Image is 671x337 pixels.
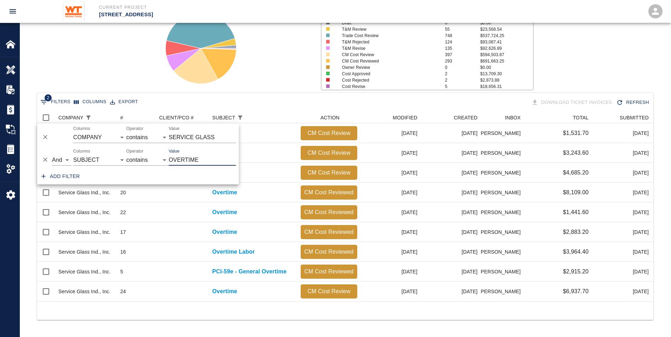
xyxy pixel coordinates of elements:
[342,58,435,64] p: CM Cost Reviewed
[73,126,90,132] label: Columns
[303,287,354,296] p: CM Cost Review
[99,11,374,19] p: [STREET_ADDRESS]
[58,268,111,275] div: Service Glass Ind., Inc.
[573,112,589,123] div: TOTAL
[592,262,652,282] div: [DATE]
[342,45,435,52] p: T&M Revise
[481,262,524,282] div: [PERSON_NAME]
[592,112,652,123] div: SUBMITTED
[480,45,533,52] p: $92,626.89
[505,112,521,123] div: INBOX
[615,96,652,109] button: Refresh
[126,148,143,154] label: Operator
[303,129,354,137] p: CM Cost Review
[445,32,480,39] p: 748
[454,112,478,123] div: CREATED
[212,267,287,276] a: PCI-59e - General Overtime
[530,96,615,109] div: Tickets download in groups of 15
[342,83,435,90] p: Cost Revise
[320,112,340,123] div: ACTION
[421,202,481,222] div: [DATE]
[120,288,126,295] div: 24
[52,154,71,166] select: Logic operator
[45,94,52,101] span: 2
[120,112,123,123] div: #
[421,143,481,163] div: [DATE]
[303,267,354,276] p: CM Cost Reviewed
[445,45,480,52] p: 135
[592,282,652,301] div: [DATE]
[563,228,589,236] p: $2,883.20
[342,32,435,39] p: Trade Cost Review
[421,163,481,183] div: [DATE]
[421,123,481,143] div: [DATE]
[445,71,480,77] p: 2
[361,282,421,301] div: [DATE]
[58,209,111,216] div: Service Glass Ind., Inc.
[481,112,524,123] div: INBOX
[39,170,83,183] button: Add filter
[108,96,140,107] button: Export
[421,112,481,123] div: CREATED
[445,77,480,83] p: 2
[58,229,111,236] div: Service Glass Ind., Inc.
[480,26,533,32] p: $23,568.54
[481,282,524,301] div: [PERSON_NAME]
[361,242,421,262] div: [DATE]
[342,39,435,45] p: T&M Rejected
[445,39,480,45] p: 124
[58,248,111,255] div: Service Glass Ind., Inc.
[480,77,533,83] p: $2,873.88
[563,129,589,137] p: $1,531.70
[480,71,533,77] p: $13,709.30
[592,222,652,242] div: [DATE]
[120,229,126,236] div: 17
[169,126,179,132] label: Value
[212,287,237,296] a: Overtime
[58,189,111,196] div: Service Glass Ind., Inc.
[212,188,237,197] p: Overtime
[303,168,354,177] p: CM Cost Review
[592,183,652,202] div: [DATE]
[117,112,156,123] div: #
[481,163,524,183] div: [PERSON_NAME]
[361,123,421,143] div: [DATE]
[245,113,255,123] button: Sort
[421,242,481,262] div: [DATE]
[212,228,237,236] a: Overtime
[636,303,671,337] div: Chat Widget
[480,32,533,39] p: $537,724.25
[169,154,236,166] input: Filter value
[480,52,533,58] p: $594,503.87
[342,52,435,58] p: CM Cost Review
[342,77,435,83] p: Cost Rejected
[563,208,589,217] p: $1,441.60
[39,96,72,108] button: Show filters
[212,112,235,123] div: SUBJECT
[421,183,481,202] div: [DATE]
[592,202,652,222] div: [DATE]
[421,222,481,242] div: [DATE]
[361,202,421,222] div: [DATE]
[592,242,652,262] div: [DATE]
[361,163,421,183] div: [DATE]
[445,83,480,90] p: 5
[297,112,361,123] div: ACTION
[73,148,90,154] label: Columns
[563,267,589,276] p: $2,915.20
[120,248,126,255] div: 16
[40,154,51,165] button: Delete
[209,112,297,123] div: SUBJECT
[481,143,524,163] div: [PERSON_NAME]
[361,143,421,163] div: [DATE]
[156,112,209,123] div: CLIENT/PCO #
[393,112,417,123] div: MODIFIED
[235,113,245,123] div: 1 active filter
[563,168,589,177] p: $4,685.20
[303,149,354,157] p: CM Cost Review
[592,123,652,143] div: [DATE]
[592,163,652,183] div: [DATE]
[563,248,589,256] p: $3,964.40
